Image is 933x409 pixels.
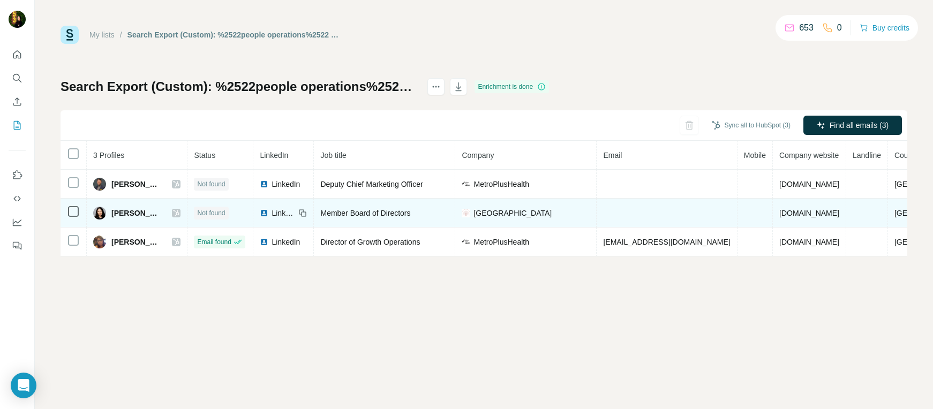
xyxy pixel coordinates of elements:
[830,120,889,131] span: Find all emails (3)
[111,208,161,218] span: [PERSON_NAME]
[473,208,552,218] span: [GEOGRAPHIC_DATA]
[111,237,161,247] span: [PERSON_NAME]
[320,180,423,188] span: Deputy Chief Marketing Officer
[120,29,122,40] li: /
[9,165,26,185] button: Use Surfe on LinkedIn
[197,208,225,218] span: Not found
[197,237,231,247] span: Email found
[260,180,268,188] img: LinkedIn logo
[197,179,225,189] span: Not found
[194,151,215,160] span: Status
[272,208,295,218] span: LinkedIn
[779,209,839,217] span: [DOMAIN_NAME]
[89,31,115,39] a: My lists
[462,209,470,217] img: company-logo
[473,237,529,247] span: MetroPlusHealth
[127,29,340,40] div: Search Export (Custom): %2522people operations%2522 OR %2522employee experience%2522 OR %2522empl...
[272,179,300,190] span: LinkedIn
[260,151,288,160] span: LinkedIn
[61,26,79,44] img: Surfe Logo
[93,178,106,191] img: Avatar
[9,69,26,88] button: Search
[473,179,529,190] span: MetroPlusHealth
[260,238,268,246] img: LinkedIn logo
[603,238,730,246] span: [EMAIL_ADDRESS][DOMAIN_NAME]
[9,92,26,111] button: Enrich CSV
[9,45,26,64] button: Quick start
[462,151,494,160] span: Company
[803,116,902,135] button: Find all emails (3)
[9,116,26,135] button: My lists
[462,181,470,186] img: company-logo
[11,373,36,398] div: Open Intercom Messenger
[427,78,445,95] button: actions
[9,11,26,28] img: Avatar
[744,151,766,160] span: Mobile
[93,207,106,219] img: Avatar
[320,238,420,246] span: Director of Growth Operations
[799,21,814,34] p: 653
[61,78,418,95] h1: Search Export (Custom): %2522people operations%2522 OR %2522employee experience%2522 OR %2522empl...
[779,151,839,160] span: Company website
[462,239,470,244] img: company-logo
[603,151,622,160] span: Email
[9,213,26,232] button: Dashboard
[260,209,268,217] img: LinkedIn logo
[779,180,839,188] span: [DOMAIN_NAME]
[837,21,842,34] p: 0
[853,151,881,160] span: Landline
[860,20,909,35] button: Buy credits
[272,237,300,247] span: LinkedIn
[111,179,161,190] span: [PERSON_NAME]
[9,189,26,208] button: Use Surfe API
[475,80,549,93] div: Enrichment is done
[93,151,124,160] span: 3 Profiles
[779,238,839,246] span: [DOMAIN_NAME]
[320,209,410,217] span: Member Board of Directors
[320,151,346,160] span: Job title
[93,236,106,248] img: Avatar
[704,117,798,133] button: Sync all to HubSpot (3)
[894,151,921,160] span: Country
[9,236,26,255] button: Feedback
